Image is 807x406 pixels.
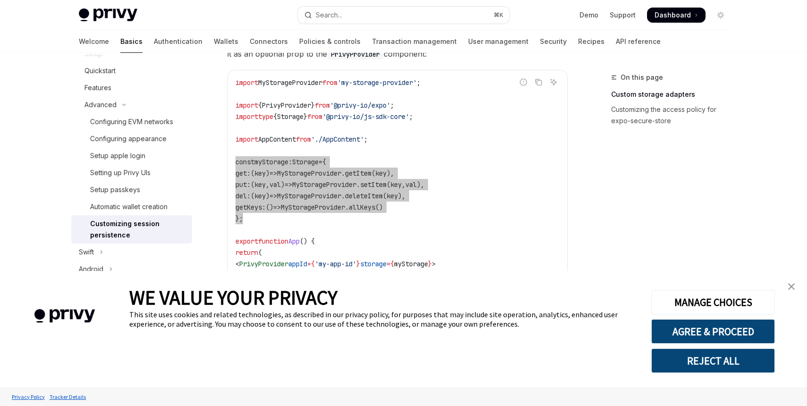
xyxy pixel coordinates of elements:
span: ), [417,180,424,189]
span: del [235,192,247,200]
span: ) [281,180,285,189]
span: . [341,192,345,200]
span: MyStorageProvider [277,192,341,200]
span: myStorage [254,158,288,166]
a: Configuring appearance [71,130,192,147]
span: => [269,169,277,178]
div: Android [79,263,103,275]
a: Privacy Policy [9,389,47,405]
span: Storage [277,112,303,121]
span: = [307,260,311,268]
span: ), [387,169,394,178]
span: { [311,260,315,268]
a: Quickstart [71,62,192,79]
span: Storage [292,158,319,166]
span: storage [360,260,387,268]
span: put [235,180,247,189]
a: Customizing session persistence [71,215,192,244]
span: => [285,180,292,189]
span: => [273,203,281,211]
code: PrivyProvider [327,49,384,59]
span: Dashboard [655,10,691,20]
span: myStorage [394,260,428,268]
span: , [266,180,269,189]
span: appId [288,260,307,268]
span: PrivyProvider [262,101,311,110]
span: { [273,112,277,121]
span: , [402,180,405,189]
span: ( [251,180,254,189]
span: : [262,203,266,211]
span: '@privy-io/expo' [330,101,390,110]
span: getItem [345,169,371,178]
span: import [235,78,258,87]
button: MANAGE CHOICES [651,290,775,314]
a: Policies & controls [299,30,361,53]
a: Wallets [214,30,238,53]
a: Dashboard [647,8,706,23]
a: Security [540,30,567,53]
span: ( [387,180,390,189]
span: from [322,78,337,87]
div: Automatic wallet creation [90,201,168,212]
a: Recipes [578,30,605,53]
a: Support [610,10,636,20]
span: const [235,158,254,166]
span: { [322,158,326,166]
span: = [387,260,390,268]
span: : [247,192,251,200]
button: Copy the contents from the code block [532,76,545,88]
span: () { [300,237,315,245]
span: ; [390,101,394,110]
span: > [432,260,436,268]
button: Toggle Android section [71,261,192,278]
a: Custom storage adapters [611,87,736,102]
span: ) [266,192,269,200]
span: } [311,101,315,110]
span: ⌘ K [494,11,504,19]
span: WE VALUE YOUR PRIVACY [129,285,337,310]
span: < [235,260,239,268]
button: Toggle dark mode [713,8,728,23]
span: './AppContent' [311,135,364,144]
a: Connectors [250,30,288,53]
div: Quickstart [84,65,116,76]
a: Authentication [154,30,202,53]
span: => [269,192,277,200]
span: '@privy-io/js-sdk-core' [322,112,409,121]
span: () [266,203,273,211]
span: key [254,180,266,189]
span: export [235,237,258,245]
span: return [235,248,258,257]
span: { [258,101,262,110]
a: Demo [580,10,598,20]
div: Configuring appearance [90,133,167,144]
span: : [247,180,251,189]
span: ; [417,78,420,87]
span: val [405,180,417,189]
img: close banner [788,283,795,290]
div: Setup apple login [90,150,145,161]
span: import [235,101,258,110]
span: key [387,192,398,200]
span: deleteItem [345,192,383,200]
button: Open search [298,7,509,24]
span: 'my-storage-provider' [337,78,417,87]
span: val [269,180,281,189]
div: Setting up Privy UIs [90,167,151,178]
span: ), [398,192,405,200]
span: } [356,260,360,268]
span: from [307,112,322,121]
button: Toggle Advanced section [71,96,192,113]
div: Swift [79,246,94,258]
span: On this page [621,72,663,83]
span: allKeys [349,203,375,211]
button: AGREE & PROCEED [651,319,775,344]
span: : [247,169,251,178]
span: MyStorageProvider [281,203,345,211]
span: from [296,135,311,144]
div: Features [84,82,111,93]
div: Search... [316,9,342,21]
a: Setup passkeys [71,181,192,198]
a: User management [468,30,529,53]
